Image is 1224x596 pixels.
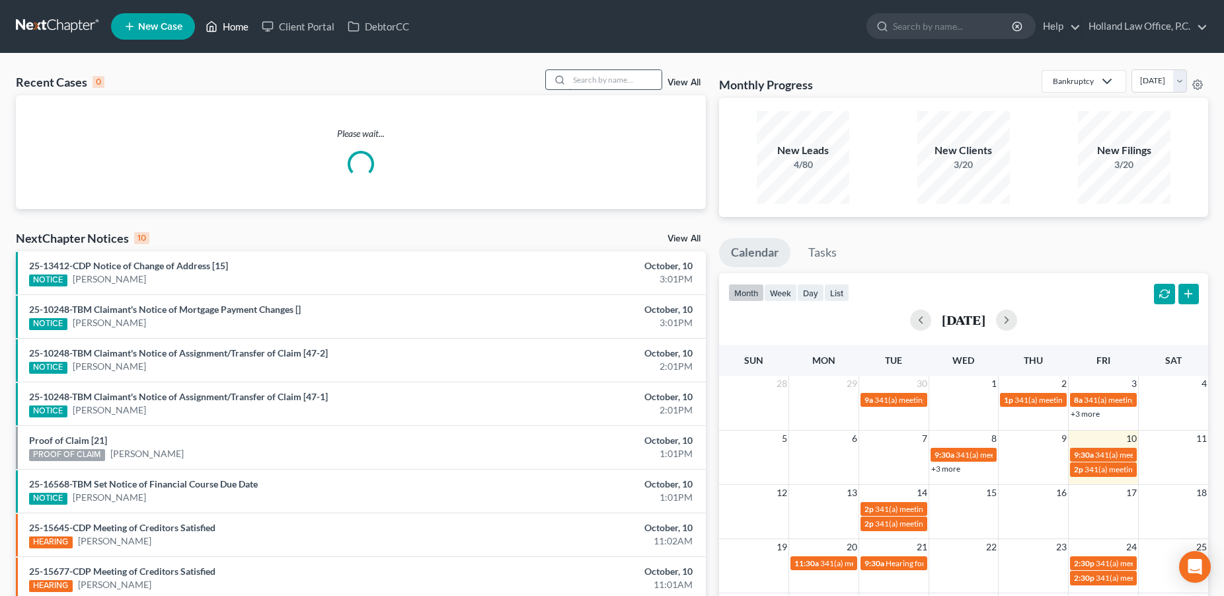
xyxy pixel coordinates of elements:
[480,434,693,447] div: October, 10
[480,316,693,329] div: 3:01PM
[1024,355,1043,366] span: Thu
[935,450,954,460] span: 9:30a
[1195,431,1208,447] span: 11
[893,14,1014,38] input: Search by name...
[1074,395,1083,405] span: 8a
[775,485,788,501] span: 12
[29,522,215,533] a: 25-15645-CDP Meeting of Creditors Satisfied
[73,273,146,286] a: [PERSON_NAME]
[886,558,989,568] span: Hearing for [PERSON_NAME]
[781,431,788,447] span: 5
[1071,409,1100,419] a: +3 more
[29,347,328,359] a: 25-10248-TBM Claimant's Notice of Assignment/Transfer of Claim [47-2]
[931,464,960,474] a: +3 more
[1200,376,1208,392] span: 4
[1195,539,1208,555] span: 25
[29,275,67,286] div: NOTICE
[1096,573,1223,583] span: 341(a) meeting for [PERSON_NAME]
[1004,395,1013,405] span: 1p
[73,360,146,373] a: [PERSON_NAME]
[29,566,215,577] a: 25-15677-CDP Meeting of Creditors Satisfied
[29,318,67,330] div: NOTICE
[29,580,73,592] div: HEARING
[744,355,763,366] span: Sun
[874,395,1002,405] span: 341(a) meeting for [PERSON_NAME]
[990,431,998,447] span: 8
[875,519,1003,529] span: 341(a) meeting for [PERSON_NAME]
[1179,551,1211,583] div: Open Intercom Messenger
[29,362,67,374] div: NOTICE
[78,578,151,591] a: [PERSON_NAME]
[16,230,149,246] div: NextChapter Notices
[824,284,849,302] button: list
[29,536,73,548] div: HEARING
[480,390,693,404] div: October, 10
[73,404,146,417] a: [PERSON_NAME]
[1096,558,1223,568] span: 341(a) meeting for [PERSON_NAME]
[956,450,1083,460] span: 341(a) meeting for [PERSON_NAME]
[1078,143,1170,158] div: New Filings
[1074,558,1094,568] span: 2:30p
[952,355,974,366] span: Wed
[480,491,693,504] div: 1:01PM
[16,74,104,90] div: Recent Cases
[864,558,884,568] span: 9:30a
[794,558,819,568] span: 11:30a
[1165,355,1182,366] span: Sat
[921,431,929,447] span: 7
[917,158,1010,171] div: 3/20
[480,447,693,460] div: 1:01PM
[78,534,151,548] a: [PERSON_NAME]
[480,478,693,491] div: October, 10
[757,158,849,171] div: 4/80
[864,519,874,529] span: 2p
[341,15,416,38] a: DebtorCC
[1130,376,1138,392] span: 3
[1082,15,1207,38] a: Holland Law Office, P.C.
[668,234,701,243] a: View All
[668,78,701,87] a: View All
[812,355,835,366] span: Mon
[29,449,105,461] div: PROOF OF CLAIM
[16,127,706,140] p: Please wait...
[29,478,258,490] a: 25-16568-TBM Set Notice of Financial Course Due Date
[864,504,874,514] span: 2p
[480,347,693,360] div: October, 10
[29,405,67,417] div: NOTICE
[73,491,146,504] a: [PERSON_NAME]
[719,77,813,93] h3: Monthly Progress
[845,485,859,501] span: 13
[480,578,693,591] div: 11:01AM
[1074,464,1083,474] span: 2p
[1074,450,1094,460] span: 9:30a
[915,376,929,392] span: 30
[1125,485,1138,501] span: 17
[480,360,693,373] div: 2:01PM
[1060,431,1068,447] span: 9
[480,303,693,316] div: October, 10
[1053,75,1094,87] div: Bankruptcy
[757,143,849,158] div: New Leads
[1014,395,1212,405] span: 341(a) meeting for [PERSON_NAME] & [PERSON_NAME]
[985,485,998,501] span: 15
[29,304,301,315] a: 25-10248-TBM Claimant's Notice of Mortgage Payment Changes []
[1125,539,1138,555] span: 24
[775,539,788,555] span: 19
[1096,355,1110,366] span: Fri
[480,273,693,286] div: 3:01PM
[1095,450,1223,460] span: 341(a) meeting for [PERSON_NAME]
[480,259,693,273] div: October, 10
[134,232,149,244] div: 10
[1078,158,1170,171] div: 3/20
[29,493,67,505] div: NOTICE
[845,376,859,392] span: 29
[917,143,1010,158] div: New Clients
[851,431,859,447] span: 6
[29,391,328,402] a: 25-10248-TBM Claimant's Notice of Assignment/Transfer of Claim [47-1]
[199,15,255,38] a: Home
[480,565,693,578] div: October, 10
[915,539,929,555] span: 21
[820,558,948,568] span: 341(a) meeting for [PERSON_NAME]
[29,435,107,446] a: Proof of Claim [21]
[480,404,693,417] div: 2:01PM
